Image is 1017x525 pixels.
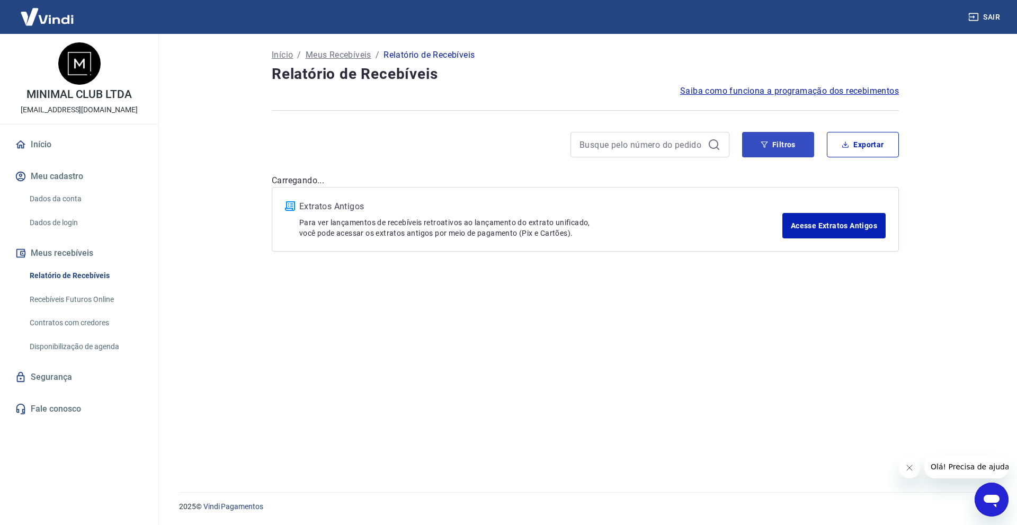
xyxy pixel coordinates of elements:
a: Dados da conta [25,188,146,210]
a: Relatório de Recebíveis [25,265,146,287]
p: / [376,49,379,61]
img: ícone [285,201,295,211]
img: 2376d592-4d34-4ee8-99c1-724014accce1.jpeg [58,42,101,85]
a: Contratos com credores [25,312,146,334]
a: Vindi Pagamentos [203,502,263,511]
a: Saiba como funciona a programação dos recebimentos [680,85,899,97]
p: 2025 © [179,501,992,512]
button: Meu cadastro [13,165,146,188]
a: Meus Recebíveis [306,49,371,61]
iframe: Fechar mensagem [899,457,920,478]
a: Fale conosco [13,397,146,421]
p: / [297,49,301,61]
a: Dados de login [25,212,146,234]
button: Meus recebíveis [13,242,146,265]
a: Segurança [13,366,146,389]
a: Recebíveis Futuros Online [25,289,146,310]
img: Vindi [13,1,82,33]
button: Exportar [827,132,899,157]
input: Busque pelo número do pedido [579,137,703,153]
p: Carregando... [272,174,899,187]
p: Relatório de Recebíveis [383,49,475,61]
h4: Relatório de Recebíveis [272,64,899,85]
p: [EMAIL_ADDRESS][DOMAIN_NAME] [21,104,138,115]
a: Disponibilização de agenda [25,336,146,358]
a: Início [13,133,146,156]
button: Sair [966,7,1004,27]
span: Olá! Precisa de ajuda? [6,7,89,16]
a: Início [272,49,293,61]
p: Extratos Antigos [299,200,782,213]
a: Acesse Extratos Antigos [782,213,886,238]
iframe: Botão para abrir a janela de mensagens [975,483,1009,517]
button: Filtros [742,132,814,157]
p: Para ver lançamentos de recebíveis retroativos ao lançamento do extrato unificado, você pode aces... [299,217,782,238]
iframe: Mensagem da empresa [924,455,1009,478]
p: MINIMAL CLUB LTDA [26,89,132,100]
